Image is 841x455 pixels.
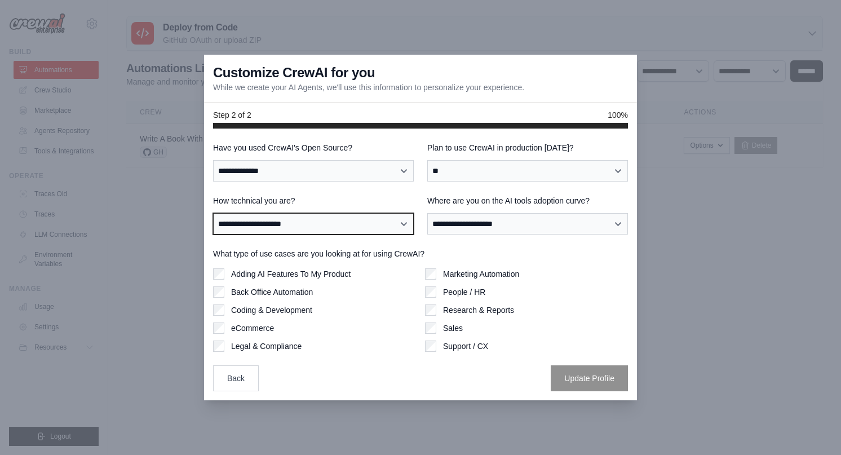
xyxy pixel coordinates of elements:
span: Step 2 of 2 [213,109,251,121]
label: Have you used CrewAI's Open Source? [213,142,414,153]
button: Update Profile [551,365,628,391]
button: Back [213,365,259,391]
label: Where are you on the AI tools adoption curve? [427,195,628,206]
label: Coding & Development [231,304,312,316]
span: 100% [608,109,628,121]
label: Sales [443,323,463,334]
label: Research & Reports [443,304,514,316]
label: Support / CX [443,341,488,352]
p: While we create your AI Agents, we'll use this information to personalize your experience. [213,82,524,93]
label: Adding AI Features To My Product [231,268,351,280]
label: Plan to use CrewAI in production [DATE]? [427,142,628,153]
label: What type of use cases are you looking at for using CrewAI? [213,248,628,259]
h3: Customize CrewAI for you [213,64,375,82]
label: People / HR [443,286,485,298]
label: eCommerce [231,323,274,334]
label: Legal & Compliance [231,341,302,352]
label: How technical you are? [213,195,414,206]
label: Back Office Automation [231,286,313,298]
label: Marketing Automation [443,268,519,280]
